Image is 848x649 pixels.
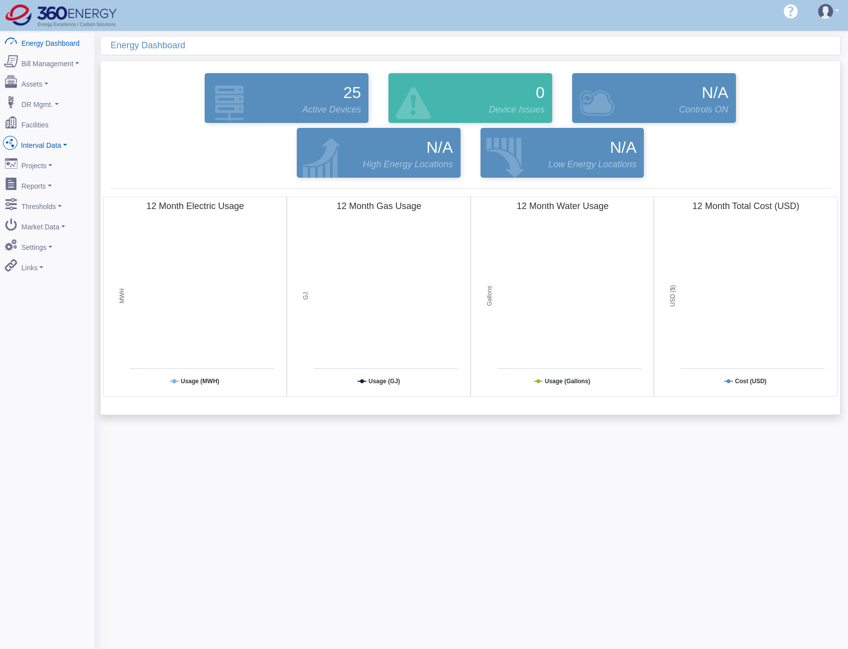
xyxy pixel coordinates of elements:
tspan: Usage (GJ) [368,378,400,385]
tspan: GJ [302,292,309,300]
tspan: Gallons [486,286,493,306]
tspan: Usage (MWH) [181,378,219,385]
span: N/A [702,81,728,105]
img: user-3.svg [818,4,833,19]
span: Active Devices [302,103,361,116]
span: Device Issues [489,103,545,116]
tspan: Usage (Gallons) [545,378,590,385]
span: N/A [610,135,636,159]
div: Devices that are actively reporting data. [195,71,378,125]
div: Devices that are active and configured but are in an error state. [378,71,562,125]
div: Energy Dashboard [111,36,840,55]
a: 25 Active Devices [202,73,371,123]
tspan: USD ($) [669,285,676,307]
span: Low Energy Locations [548,158,636,171]
span: 0 [536,81,545,105]
span: N/A [426,135,453,159]
tspan: MWH [119,289,125,304]
span: 25 [344,81,362,105]
span: High Energy Locations [363,158,453,171]
tspan: 12 Month Electric Usage [146,201,244,211]
tspan: 12 Month Total Cost (USD) [693,201,800,211]
tspan: Cost (USD) [735,378,766,385]
tspan: 12 Month Water Usage [516,201,608,211]
span: Controls ON [679,103,728,116]
tspan: 12 Month Gas Usage [337,201,421,211]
